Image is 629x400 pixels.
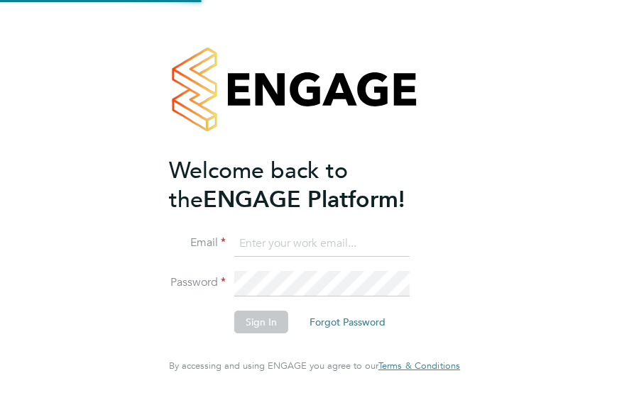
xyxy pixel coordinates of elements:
[169,360,460,372] span: By accessing and using ENGAGE you agree to our
[169,157,348,213] span: Welcome back to the
[378,360,460,372] span: Terms & Conditions
[169,275,226,290] label: Password
[298,311,397,333] button: Forgot Password
[169,235,226,250] label: Email
[234,231,410,257] input: Enter your work email...
[378,360,460,372] a: Terms & Conditions
[234,311,288,333] button: Sign In
[169,156,446,214] h2: ENGAGE Platform!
